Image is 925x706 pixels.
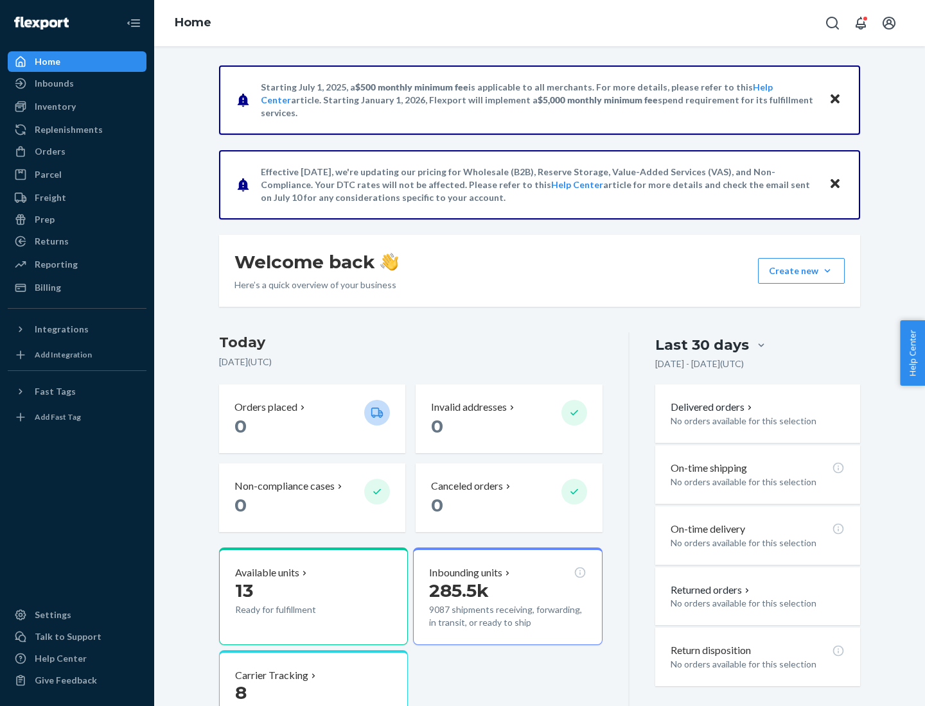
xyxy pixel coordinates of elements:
[35,323,89,336] div: Integrations
[35,281,61,294] div: Billing
[8,605,146,625] a: Settings
[35,652,87,665] div: Help Center
[8,119,146,140] a: Replenishments
[538,94,658,105] span: $5,000 monthly minimum fee
[416,463,602,532] button: Canceled orders 0
[8,231,146,252] a: Returns
[900,320,925,386] button: Help Center
[671,461,747,476] p: On-time shipping
[234,250,398,273] h1: Welcome back
[355,82,468,92] span: $500 monthly minimum fee
[219,356,603,368] p: [DATE] ( UTC )
[8,345,146,365] a: Add Integration
[876,10,902,36] button: Open account menu
[8,648,146,669] a: Help Center
[671,522,745,537] p: On-time delivery
[164,4,222,42] ol: breadcrumbs
[235,682,247,703] span: 8
[234,479,335,494] p: Non-compliance cases
[655,335,749,355] div: Last 30 days
[671,400,755,415] button: Delivered orders
[219,384,405,453] button: Orders placed 0
[848,10,874,36] button: Open notifications
[431,400,507,415] p: Invalid addresses
[219,463,405,532] button: Non-compliance cases 0
[35,674,97,687] div: Give Feedback
[121,10,146,36] button: Close Navigation
[35,100,76,113] div: Inventory
[235,668,308,683] p: Carrier Tracking
[235,565,299,580] p: Available units
[35,213,55,226] div: Prep
[431,494,443,516] span: 0
[671,583,752,598] button: Returned orders
[413,547,602,645] button: Inbounding units285.5k9087 shipments receiving, forwarding, in transit, or ready to ship
[35,123,103,136] div: Replenishments
[14,17,69,30] img: Flexport logo
[234,494,247,516] span: 0
[671,643,751,658] p: Return disposition
[8,407,146,427] a: Add Fast Tag
[35,191,66,204] div: Freight
[8,141,146,162] a: Orders
[671,476,845,488] p: No orders available for this selection
[219,547,408,645] button: Available units13Ready for fulfillment
[35,385,76,398] div: Fast Tags
[8,51,146,72] a: Home
[234,415,247,437] span: 0
[35,168,62,181] div: Parcel
[35,411,81,422] div: Add Fast Tag
[35,608,71,621] div: Settings
[431,415,443,437] span: 0
[380,253,398,271] img: hand-wave emoji
[35,258,78,271] div: Reporting
[671,537,845,549] p: No orders available for this selection
[234,400,297,415] p: Orders placed
[219,332,603,353] h3: Today
[671,597,845,610] p: No orders available for this selection
[827,175,843,194] button: Close
[8,187,146,208] a: Freight
[8,670,146,691] button: Give Feedback
[671,415,845,427] p: No orders available for this selection
[8,319,146,340] button: Integrations
[261,81,816,119] p: Starting July 1, 2025, a is applicable to all merchants. For more details, please refer to this a...
[429,603,586,629] p: 9087 shipments receiving, forwarding, in transit, or ready to ship
[35,55,60,68] div: Home
[429,565,502,580] p: Inbounding units
[35,235,69,248] div: Returns
[235,603,354,616] p: Ready for fulfillment
[8,626,146,647] a: Talk to Support
[758,258,845,284] button: Create new
[431,479,503,494] p: Canceled orders
[655,357,744,370] p: [DATE] - [DATE] ( UTC )
[429,580,489,601] span: 285.5k
[8,73,146,94] a: Inbounds
[35,145,66,158] div: Orders
[235,580,253,601] span: 13
[234,279,398,291] p: Here’s a quick overview of your business
[416,384,602,453] button: Invalid addresses 0
[175,15,211,30] a: Home
[671,658,845,671] p: No orders available for this selection
[35,349,92,360] div: Add Integration
[8,277,146,298] a: Billing
[35,630,101,643] div: Talk to Support
[8,164,146,185] a: Parcel
[261,166,816,204] p: Effective [DATE], we're updating our pricing for Wholesale (B2B), Reserve Storage, Value-Added Se...
[8,209,146,230] a: Prep
[827,90,843,109] button: Close
[35,77,74,90] div: Inbounds
[820,10,845,36] button: Open Search Box
[8,96,146,117] a: Inventory
[8,381,146,402] button: Fast Tags
[551,179,603,190] a: Help Center
[8,254,146,275] a: Reporting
